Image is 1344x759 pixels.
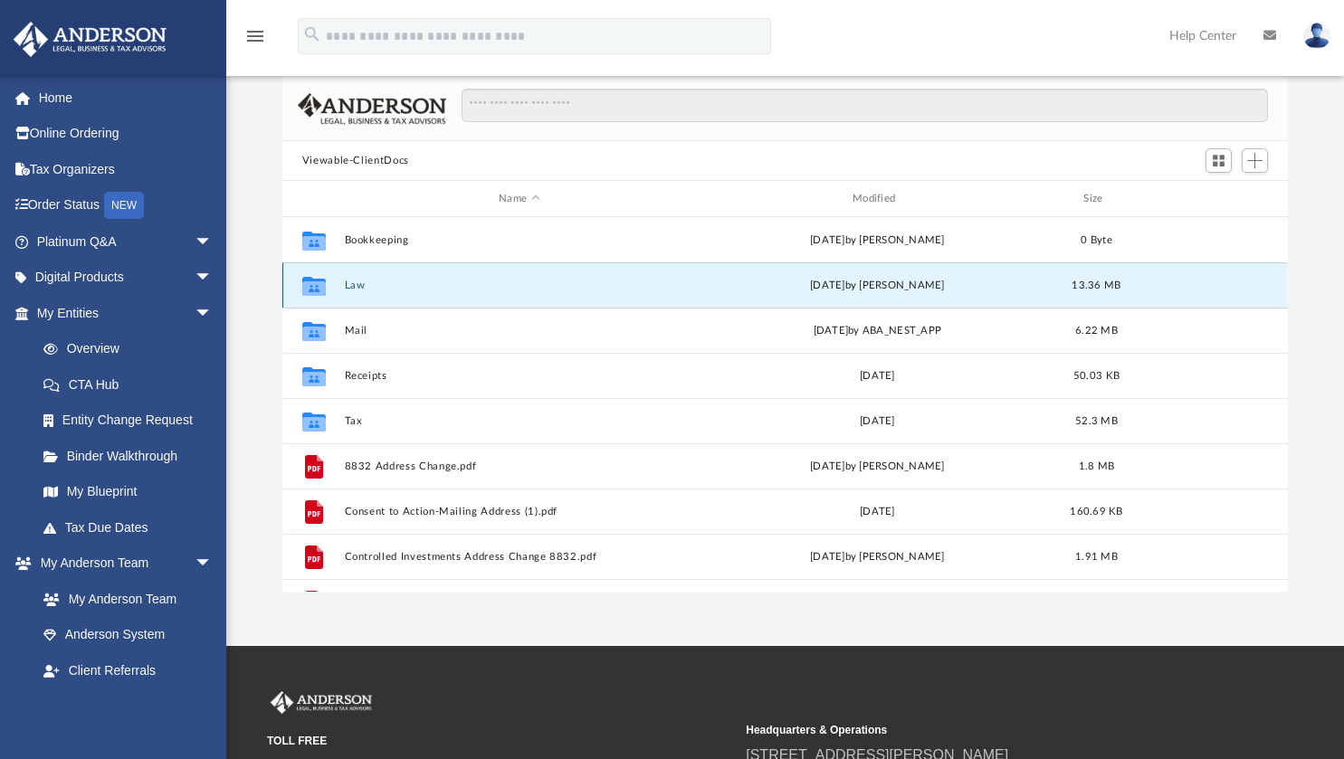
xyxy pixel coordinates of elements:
button: Law [344,280,694,291]
span: arrow_drop_down [195,295,231,332]
a: My Anderson Teamarrow_drop_down [13,546,231,582]
div: NEW [104,192,144,219]
span: arrow_drop_down [195,688,231,726]
a: CTA Hub [25,366,240,403]
a: My Documentsarrow_drop_down [13,688,231,725]
a: Platinum Q&Aarrow_drop_down [13,223,240,260]
div: grid [282,217,1289,593]
img: Anderson Advisors Platinum Portal [8,22,172,57]
a: Client Referrals [25,652,231,688]
input: Search files and folders [462,89,1268,123]
button: Bookkeeping [344,234,694,246]
button: Switch to Grid View [1206,148,1233,174]
div: [DATE] by ABA_NEST_APP [702,323,1053,339]
div: Name [343,191,693,207]
button: Viewable-ClientDocs [302,153,409,169]
span: arrow_drop_down [195,260,231,297]
span: 13.36 MB [1072,280,1120,290]
span: 52.3 MB [1075,416,1118,426]
a: Digital Productsarrow_drop_down [13,260,240,296]
div: id [1140,191,1267,207]
a: Anderson System [25,617,231,653]
a: Entity Change Request [25,403,240,439]
a: Online Ordering [13,116,240,152]
div: [DATE] [702,368,1053,384]
button: 8832 Address Change.pdf [344,460,694,472]
div: id [291,191,336,207]
span: 6.22 MB [1075,326,1118,336]
a: Home [13,80,240,116]
i: search [302,24,322,44]
a: Overview [25,331,240,367]
span: 0 Byte [1081,235,1112,245]
span: 1.91 MB [1075,552,1118,562]
button: Tax [344,415,694,427]
i: menu [244,25,266,47]
a: My Entitiesarrow_drop_down [13,295,240,331]
div: Modified [701,191,1052,207]
small: TOLL FREE [267,733,733,749]
a: menu [244,34,266,47]
div: [DATE] by [PERSON_NAME] [702,232,1053,249]
small: Headquarters & Operations [746,722,1212,738]
div: [DATE] [702,413,1053,430]
a: Tax Organizers [13,151,240,187]
button: Consent to Action-Mailing Address (1).pdf [344,506,694,517]
img: Anderson Advisors Platinum Portal [267,691,376,715]
span: 1.8 MB [1078,461,1114,471]
div: [DATE] by [PERSON_NAME] [702,459,1053,475]
div: [DATE] [702,504,1053,520]
a: Order StatusNEW [13,187,240,224]
div: Size [1060,191,1132,207]
a: Tax Due Dates [25,509,240,546]
div: [DATE] by [PERSON_NAME] [702,278,1053,294]
div: [DATE] by [PERSON_NAME] [702,549,1053,565]
button: Add [1242,148,1269,174]
button: Mail [344,325,694,337]
span: 50.03 KB [1073,371,1120,381]
button: Controlled Investments Address Change 8832.pdf [344,551,694,563]
span: arrow_drop_down [195,223,231,261]
a: Binder Walkthrough [25,438,240,474]
button: Receipts [344,370,694,382]
a: My Blueprint [25,474,231,510]
span: arrow_drop_down [195,546,231,583]
img: User Pic [1303,23,1330,49]
a: My Anderson Team [25,581,222,617]
span: 160.69 KB [1070,507,1122,517]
